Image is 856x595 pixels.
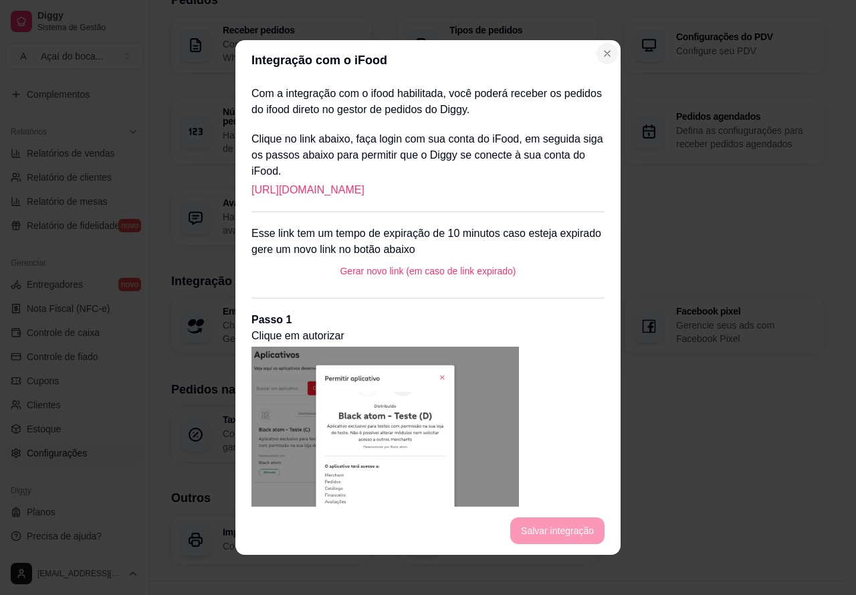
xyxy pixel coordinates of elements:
a: [URL][DOMAIN_NAME] [251,182,364,198]
button: Close [597,43,618,64]
button: Gerar novo link (em caso de link expirado) [329,258,526,284]
p: Esse link tem um tempo de expiração de 10 minutos caso esteja expirado gere um novo link no botão... [251,226,605,258]
img: passo-1-clique-em-autorizar [251,347,519,589]
p: Clique em autorizar [251,328,605,344]
p: Com a integração com o ifood habilitada, você poderá receber os pedidos do ifood direto no gestor... [251,86,605,118]
header: Integração com o iFood [235,40,621,80]
p: Passo 1 [251,312,605,328]
p: Clique no link abaixo, faça login com sua conta do iFood, em seguida siga os passos abaixo para p... [251,131,605,179]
